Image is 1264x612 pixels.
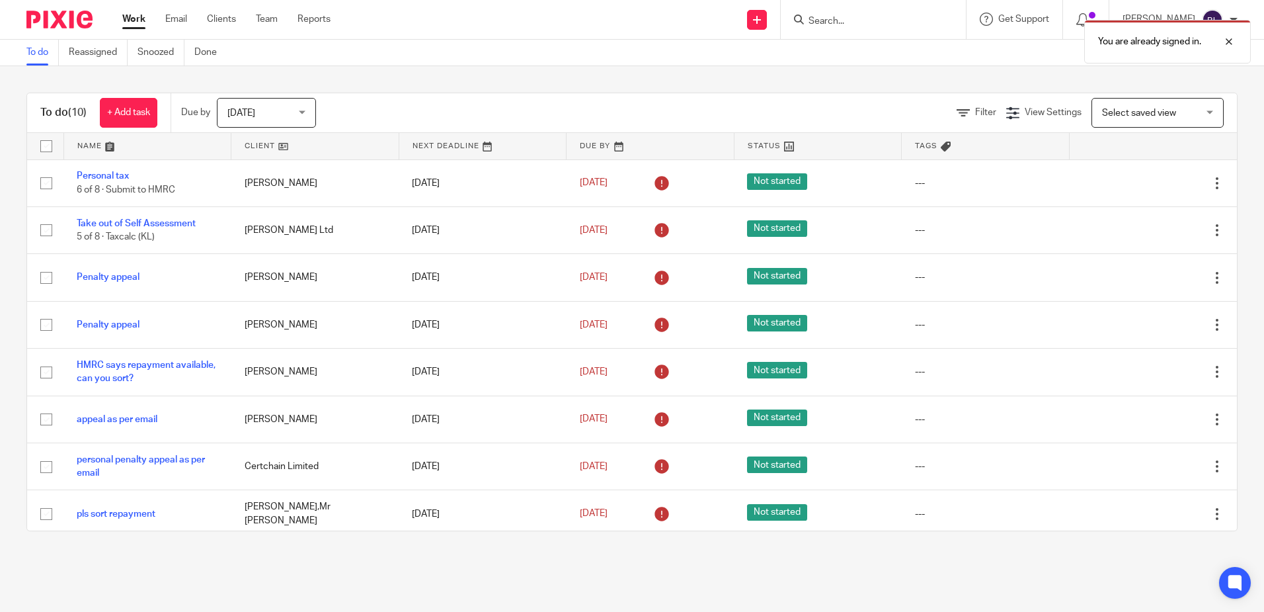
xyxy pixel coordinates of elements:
a: Personal tax [77,171,129,181]
span: Tags [915,142,937,150]
td: [DATE] [399,301,567,348]
div: --- [915,413,1056,426]
span: Not started [747,173,807,190]
a: Penalty appeal [77,273,139,282]
span: 6 of 8 · Submit to HMRC [77,185,175,195]
a: Reassigned [69,40,128,66]
span: Select saved view [1102,109,1176,118]
span: [DATE] [580,509,608,518]
a: Snoozed [138,40,184,66]
div: --- [915,507,1056,521]
div: --- [915,271,1056,284]
a: Reports [297,13,331,26]
span: [DATE] [580,462,608,471]
td: [DATE] [399,206,567,253]
td: [PERSON_NAME] [231,301,399,348]
td: Certchain Limited [231,443,399,490]
span: [DATE] [580,273,608,282]
div: --- [915,224,1056,237]
div: --- [915,460,1056,473]
span: Not started [747,362,807,378]
span: Not started [747,504,807,521]
p: Due by [181,106,210,119]
td: [PERSON_NAME] [231,159,399,206]
span: Not started [747,410,807,426]
a: Email [165,13,187,26]
span: (10) [68,107,87,118]
span: [DATE] [580,179,608,188]
span: Filter [975,108,996,117]
span: [DATE] [580,320,608,329]
a: + Add task [100,98,157,128]
a: Team [256,13,278,26]
td: [DATE] [399,443,567,490]
h1: To do [40,106,87,120]
a: Clients [207,13,236,26]
td: [PERSON_NAME] [231,349,399,396]
a: To do [26,40,59,66]
div: --- [915,318,1056,331]
span: Not started [747,457,807,473]
span: View Settings [1025,108,1082,117]
a: HMRC says repayment available, can you sort? [77,361,216,383]
span: [DATE] [580,226,608,235]
td: [DATE] [399,490,567,537]
span: 5 of 8 · Taxcalc (KL) [77,232,155,241]
span: Not started [747,220,807,237]
img: Pixie [26,11,93,28]
div: --- [915,177,1056,190]
span: Not started [747,315,807,331]
a: pls sort repayment [77,509,155,519]
a: personal penalty appeal as per email [77,455,205,478]
td: [DATE] [399,349,567,396]
img: svg%3E [1202,9,1223,30]
span: [DATE] [580,415,608,424]
a: Done [194,40,227,66]
a: Penalty appeal [77,320,139,329]
td: [DATE] [399,396,567,443]
td: [PERSON_NAME] Ltd [231,206,399,253]
p: You are already signed in. [1098,35,1201,48]
td: [DATE] [399,254,567,301]
span: [DATE] [227,109,255,118]
span: Not started [747,268,807,284]
a: appeal as per email [77,415,157,424]
div: --- [915,365,1056,378]
td: [PERSON_NAME] [231,254,399,301]
td: [DATE] [399,159,567,206]
span: [DATE] [580,367,608,376]
a: Work [122,13,145,26]
td: [PERSON_NAME],Mr [PERSON_NAME] [231,490,399,537]
a: Take out of Self Assessment [77,219,196,228]
td: [PERSON_NAME] [231,396,399,443]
